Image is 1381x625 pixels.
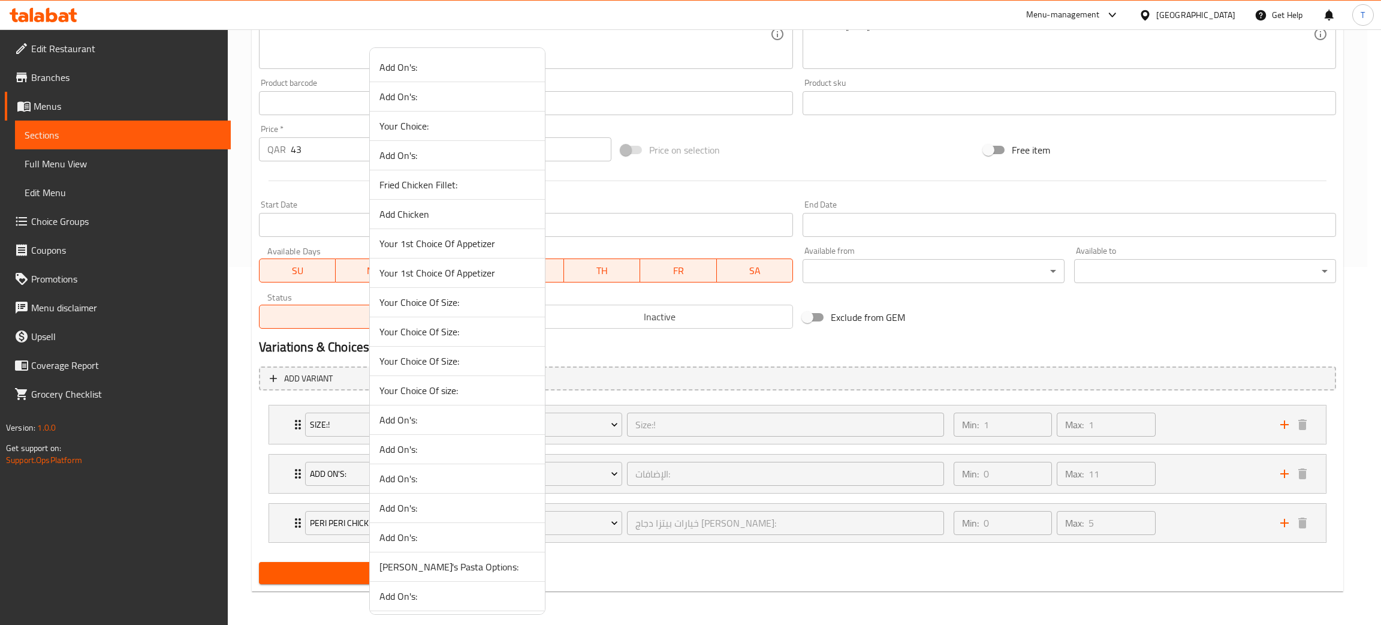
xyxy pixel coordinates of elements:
span: Add On's: [379,413,535,427]
span: Your 1st Choice Of Appetizer [379,266,535,280]
span: Add On's: [379,501,535,515]
span: Add On's: [379,442,535,456]
span: Your Choice Of Size: [379,324,535,339]
span: Your Choice: [379,119,535,133]
span: Add On's: [379,89,535,104]
span: Your 1st Choice Of Appetizer [379,236,535,251]
span: Your Choice Of Size: [379,295,535,310]
span: Your Choice Of Size: [379,354,535,368]
span: [PERSON_NAME]'s Pasta Options: [379,560,535,574]
span: Add On's: [379,471,535,486]
span: Add On's: [379,530,535,545]
span: Fried Chicken Fillet: [379,178,535,192]
span: Add On's: [379,589,535,603]
span: Add Chicken [379,207,535,221]
span: Your Choice Of size: [379,383,535,398]
span: Add On's: [379,60,535,74]
span: Add On's: [379,148,535,163]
